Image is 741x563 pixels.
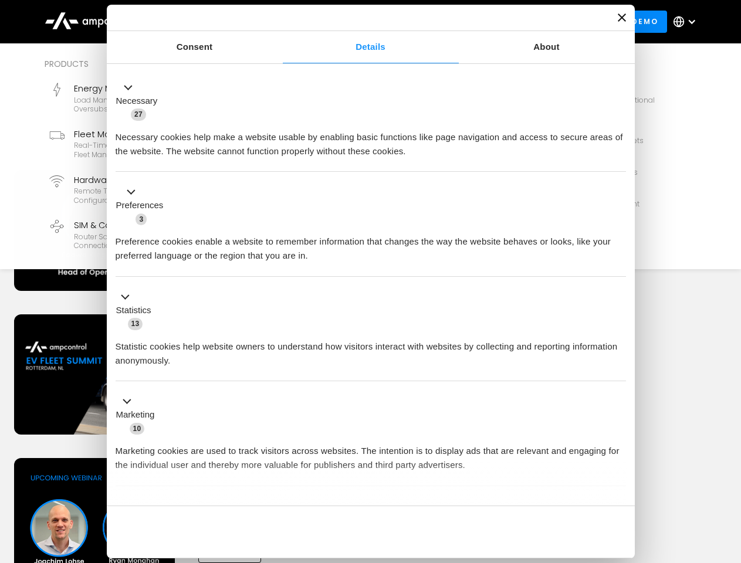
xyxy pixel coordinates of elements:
button: Okay [457,515,625,549]
a: Fleet ManagementReal-time GPS, SoC, efficiency monitoring, fleet management [45,123,232,164]
div: Real-time GPS, SoC, efficiency monitoring, fleet management [74,141,228,159]
label: Marketing [116,408,155,422]
label: Necessary [116,94,158,108]
div: Necessary cookies help make a website usable by enabling basic functions like page navigation and... [116,121,626,158]
a: Consent [107,31,283,63]
div: Preference cookies enable a website to remember information that changes the way the website beha... [116,226,626,263]
div: Router Solutions, SIM Cards, Secure Data Connection [74,232,228,250]
label: Preferences [116,199,164,212]
span: 10 [130,423,145,435]
div: Statistic cookies help website owners to understand how visitors interact with websites by collec... [116,331,626,368]
div: Load management, cost optimization, oversubscription [74,96,228,114]
span: 27 [131,108,146,120]
div: SIM & Connectivity [74,219,228,232]
div: Fleet Management [74,128,228,141]
a: About [459,31,635,63]
span: 2 [194,501,205,513]
div: Products [45,57,425,70]
button: Unclassified (2) [116,499,212,514]
a: Details [283,31,459,63]
button: Necessary (27) [116,80,165,121]
div: Remote troubleshooting, charger logs, configurations, diagnostic files [74,186,228,205]
button: Preferences (3) [116,185,171,226]
a: SIM & ConnectivityRouter Solutions, SIM Cards, Secure Data Connection [45,214,232,255]
div: Hardware Diagnostics [74,174,228,186]
a: Energy ManagementLoad management, cost optimization, oversubscription [45,77,232,118]
button: Marketing (10) [116,395,162,436]
div: Energy Management [74,82,228,95]
div: Marketing cookies are used to track visitors across websites. The intention is to display ads tha... [116,435,626,472]
span: 13 [128,318,143,330]
span: 3 [136,213,147,225]
a: Hardware DiagnosticsRemote troubleshooting, charger logs, configurations, diagnostic files [45,169,232,210]
button: Statistics (13) [116,290,158,331]
label: Statistics [116,304,151,317]
button: Close banner [618,13,626,22]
